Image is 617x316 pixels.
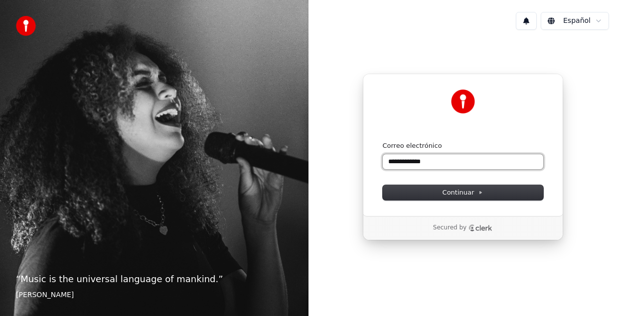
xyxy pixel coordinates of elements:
p: “ Music is the universal language of mankind. ” [16,272,293,286]
img: youka [16,16,36,36]
span: Continuar [443,188,483,197]
footer: [PERSON_NAME] [16,290,293,300]
img: Youka [451,90,475,113]
button: Continuar [383,185,543,200]
p: Secured by [433,224,466,232]
a: Clerk logo [468,224,492,231]
label: Correo electrónico [383,141,442,150]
